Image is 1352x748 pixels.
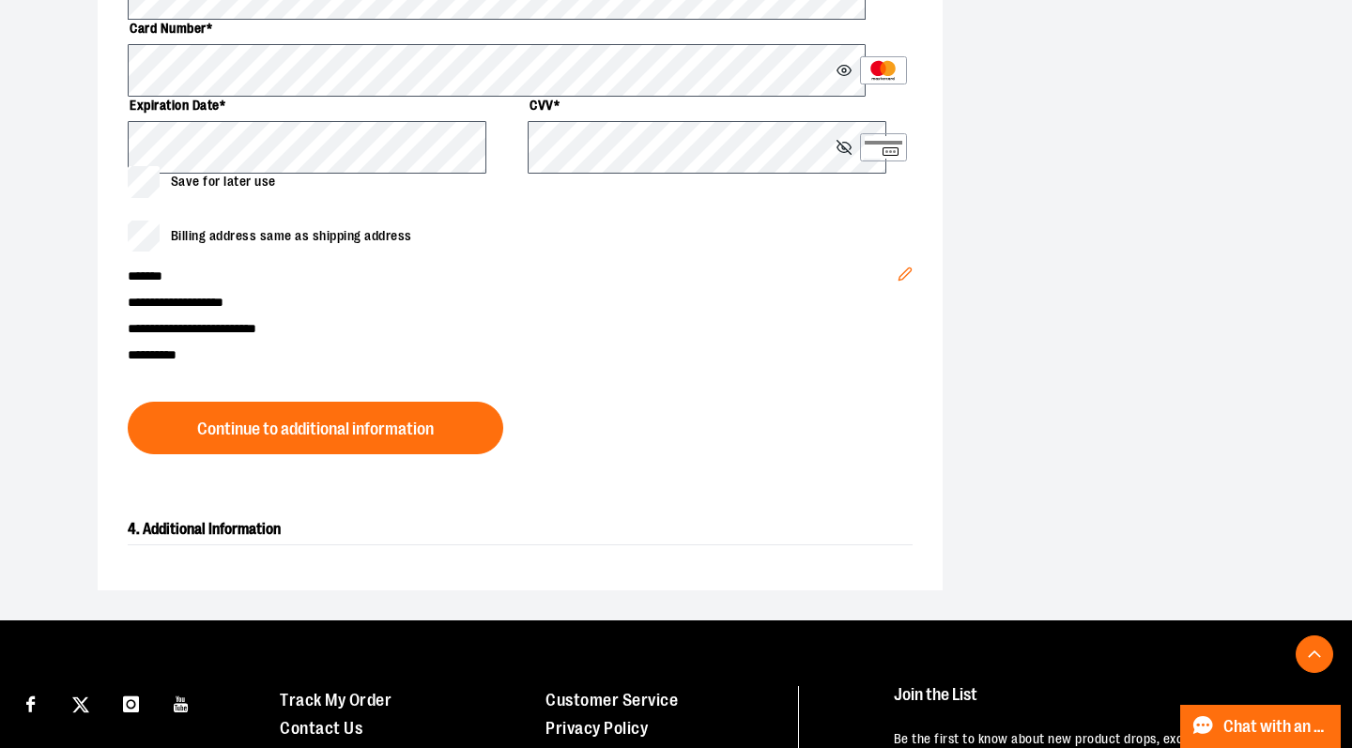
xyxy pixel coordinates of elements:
[883,237,928,302] button: Edit
[128,402,503,454] button: Continue to additional information
[280,691,392,710] a: Track My Order
[545,719,648,738] a: Privacy Policy
[165,686,198,719] a: Visit our Youtube page
[1296,635,1333,673] button: Back To Top
[1223,718,1329,736] span: Chat with an Expert
[65,686,98,719] a: Visit our X page
[1180,705,1342,748] button: Chat with an Expert
[115,686,147,719] a: Visit our Instagram page
[197,420,434,438] span: Continue to additional information
[280,719,362,738] a: Contact Us
[128,166,160,198] input: Save for later use
[128,12,913,44] label: Card Number *
[528,89,913,121] label: CVV *
[14,686,47,719] a: Visit our Facebook page
[894,686,1316,721] h4: Join the List
[545,691,678,710] a: Customer Service
[171,172,276,191] span: Save for later use
[72,696,89,713] img: Twitter
[171,226,412,246] span: Billing address same as shipping address
[128,514,913,545] h2: 4. Additional Information
[128,221,160,252] input: Billing address same as shipping address
[128,89,513,121] label: Expiration Date *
